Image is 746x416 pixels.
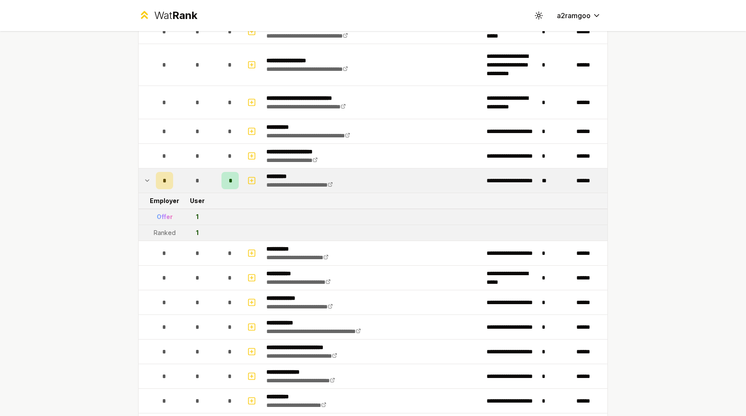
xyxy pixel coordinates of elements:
div: Offer [157,213,173,221]
a: WatRank [138,9,197,22]
button: a2ramgoo [550,8,608,23]
td: User [177,193,218,209]
span: a2ramgoo [557,10,591,21]
div: 1 [196,229,199,237]
div: Ranked [154,229,176,237]
span: Rank [172,9,197,22]
div: Wat [154,9,197,22]
div: 1 [196,213,199,221]
td: Employer [152,193,177,209]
